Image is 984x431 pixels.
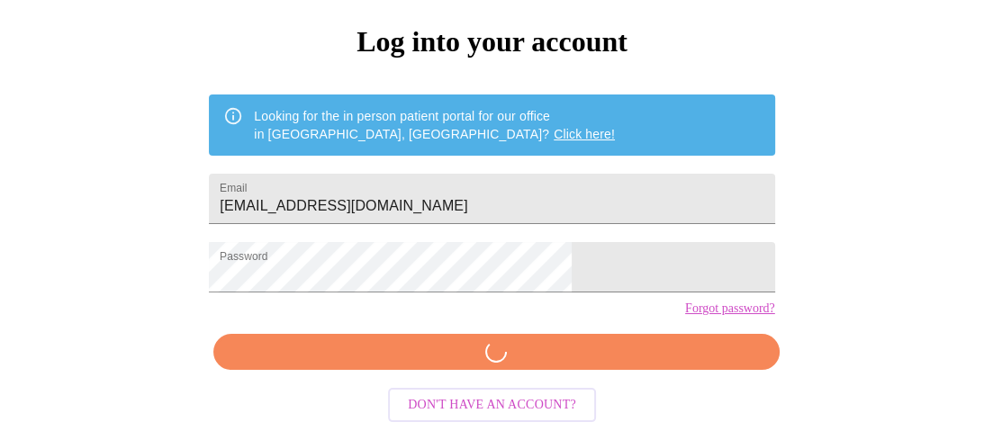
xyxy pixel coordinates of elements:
div: Looking for the in person patient portal for our office in [GEOGRAPHIC_DATA], [GEOGRAPHIC_DATA]? [254,100,615,150]
span: Don't have an account? [408,394,576,417]
a: Forgot password? [685,301,775,316]
a: Click here! [554,127,615,141]
a: Don't have an account? [384,396,600,411]
button: Don't have an account? [388,388,596,423]
h3: Log into your account [209,25,774,58]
